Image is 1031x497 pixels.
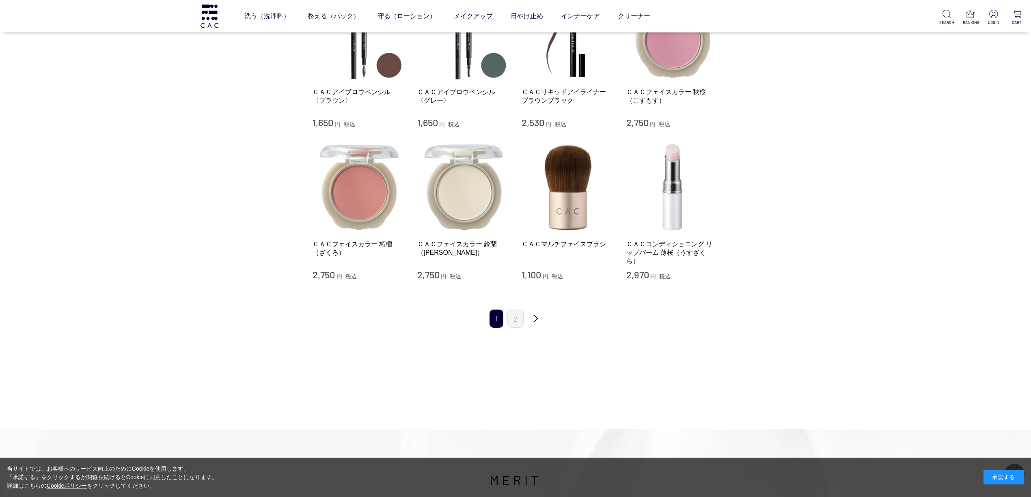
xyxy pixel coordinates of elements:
a: 洗う（洗浄料） [244,5,290,28]
a: ＣＡＣフェイスカラー 柘榴（ざくろ） [313,240,405,257]
span: 円 [650,273,656,280]
a: ＣＡＣフェイスカラー 秋桜（こすもす） [626,88,719,105]
div: 承諾する [984,470,1024,484]
img: ＣＡＣフェイスカラー 柘榴（ざくろ） [313,141,405,233]
span: 円 [543,273,548,280]
span: 円 [439,121,445,127]
a: メイクアップ [454,5,493,28]
span: 円 [650,121,656,127]
span: 税込 [448,121,459,127]
span: 税込 [659,121,670,127]
span: 1 [490,310,503,328]
a: インナーケア [561,5,600,28]
span: 税込 [659,273,671,280]
span: 1,100 [522,269,541,280]
a: ＣＡＣアイブロウペンシル 〈ブラウン〉 [313,88,405,105]
a: 日やけ止め [511,5,543,28]
img: ＣＡＣフェイスカラー 鈴蘭（すずらん） [417,141,510,233]
a: ＣＡＣフェイスカラー 鈴蘭（[PERSON_NAME]） [417,240,510,257]
p: CART [1009,19,1025,26]
span: 円 [546,121,552,127]
p: RANKING [963,19,978,26]
img: ＣＡＣマルチフェイスブラシ [522,141,614,233]
p: LOGIN [986,19,1001,26]
span: 2,750 [626,116,649,128]
a: RANKING [963,10,978,26]
img: logo [199,4,220,28]
img: ＣＡＣコンディショニング リップバーム 薄桜（うすざくら） [626,141,719,233]
span: 税込 [450,273,461,280]
span: 税込 [345,273,357,280]
span: 2,750 [313,269,335,280]
span: 2,750 [417,269,440,280]
span: 円 [441,273,446,280]
a: 整える（パック） [308,5,360,28]
span: 1,650 [417,116,438,128]
a: 2 [507,310,524,328]
span: 2,970 [626,269,649,280]
a: CART [1009,10,1025,26]
span: 円 [335,121,341,127]
span: 2,530 [522,116,544,128]
a: ＣＡＣマルチフェイスブラシ [522,240,614,248]
a: ＣＡＣリキッドアイライナー ブラウンブラック [522,88,614,105]
span: 税込 [555,121,566,127]
a: Cookieポリシー [47,482,87,489]
span: 1,650 [313,116,333,128]
a: 守る（ローション） [377,5,436,28]
a: LOGIN [986,10,1001,26]
a: ＣＡＣコンディショニング リップバーム 薄桜（うすざくら） [626,240,719,266]
span: 円 [336,273,342,280]
span: 税込 [344,121,355,127]
p: SEARCH [939,19,954,26]
span: 税込 [552,273,563,280]
a: ＣＡＣアイブロウペンシル 〈グレー〉 [417,88,510,105]
div: 当サイトでは、お客様へのサービス向上のためにCookieを使用します。 「承諾する」をクリックするか閲覧を続けるとCookieに同意したことになります。 詳細はこちらの をクリックしてください。 [7,465,218,490]
a: 次 [528,310,544,329]
a: クリーナー [618,5,650,28]
a: SEARCH [939,10,954,26]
